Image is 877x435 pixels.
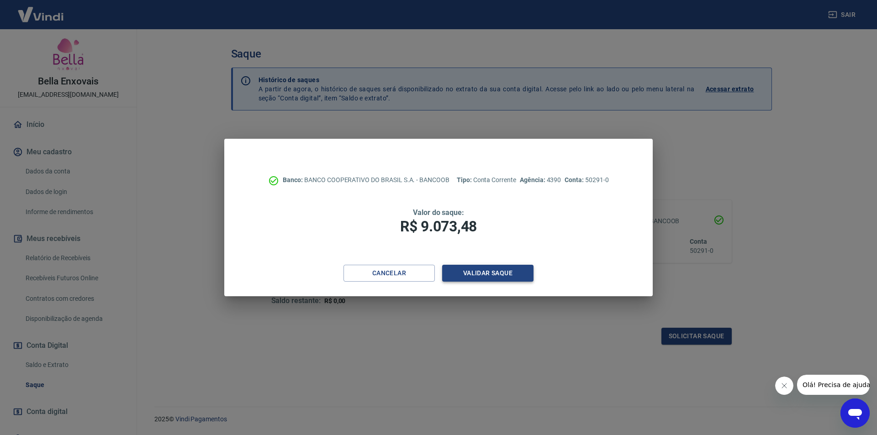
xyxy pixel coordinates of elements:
span: R$ 9.073,48 [400,218,477,235]
span: Conta: [565,176,585,183]
button: Cancelar [343,265,435,282]
p: BANCO COOPERATIVO DO BRASIL S.A. - BANCOOB [283,175,449,185]
iframe: Mensagem da empresa [797,375,870,395]
iframe: Botão para abrir a janela de mensagens [840,398,870,428]
span: Agência: [520,176,547,183]
iframe: Fechar mensagem [775,377,793,395]
span: Tipo: [457,176,473,183]
button: Validar saque [442,265,534,282]
p: 50291-0 [565,175,608,185]
span: Valor do saque: [413,208,464,217]
p: 4390 [520,175,561,185]
span: Olá! Precisa de ajuda? [5,6,77,14]
p: Conta Corrente [457,175,516,185]
span: Banco: [283,176,304,183]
